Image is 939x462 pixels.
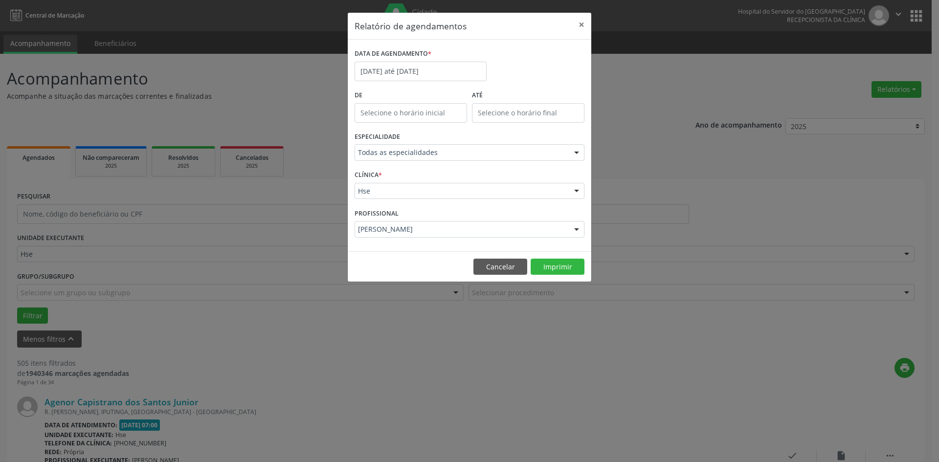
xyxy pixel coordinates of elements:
h5: Relatório de agendamentos [355,20,467,32]
button: Close [572,13,591,37]
button: Imprimir [531,259,584,275]
span: [PERSON_NAME] [358,224,564,234]
button: Cancelar [473,259,527,275]
label: CLÍNICA [355,168,382,183]
input: Selecione o horário inicial [355,103,467,123]
label: DATA DE AGENDAMENTO [355,46,431,62]
span: Todas as especialidades [358,148,564,157]
label: ESPECIALIDADE [355,130,400,145]
input: Selecione uma data ou intervalo [355,62,487,81]
label: De [355,88,467,103]
label: ATÉ [472,88,584,103]
span: Hse [358,186,564,196]
label: PROFISSIONAL [355,206,399,221]
input: Selecione o horário final [472,103,584,123]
